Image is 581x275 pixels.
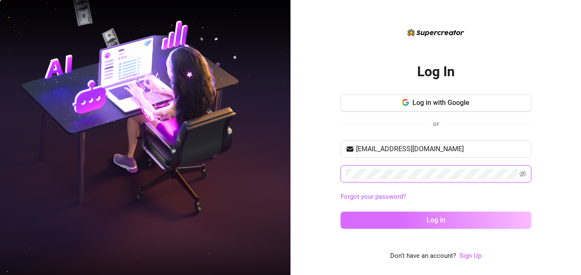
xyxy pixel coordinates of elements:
span: or [433,120,439,128]
button: Log in [341,212,531,229]
span: eye-invisible [519,170,526,177]
input: Your email [356,144,526,154]
a: Sign Up [459,252,481,260]
a: Sign Up [459,251,481,261]
span: Log in [427,216,445,224]
span: Don't have an account? [390,251,456,261]
button: Log in with Google [341,94,531,111]
span: Log in with Google [412,99,469,107]
img: logo-BBDzfeDw.svg [407,29,464,36]
a: Forgot your password? [341,193,406,200]
a: Forgot your password? [341,192,531,202]
h2: Log In [417,63,455,81]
